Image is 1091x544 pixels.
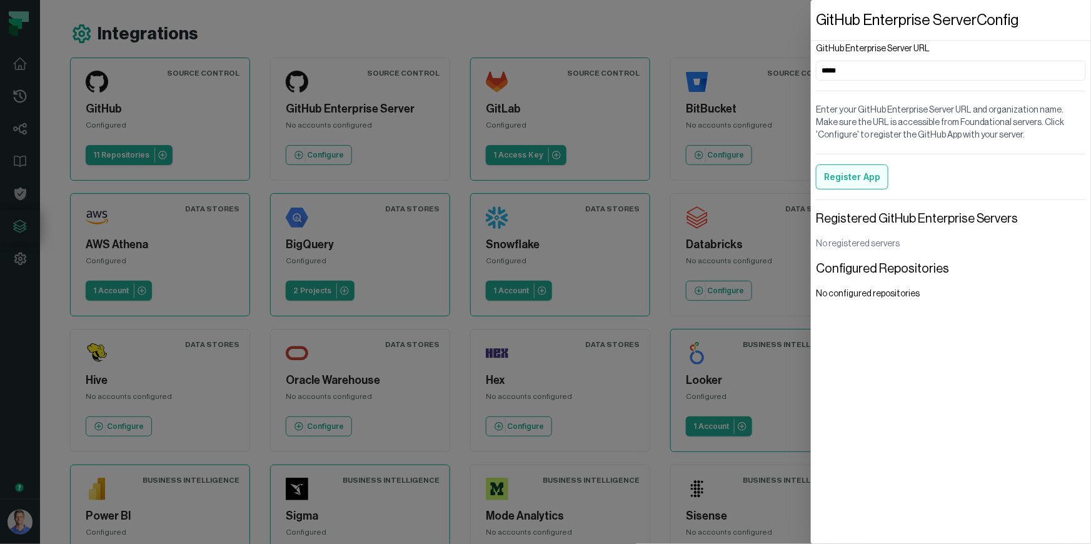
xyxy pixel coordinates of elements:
label: GitHub Enterprise Server URL [816,44,930,53]
span: No configured repositories [816,288,920,300]
div: Enter your GitHub Enterprise Server URL and organization name. Make sure the URL is accessible fr... [816,99,1086,146]
span: No registered servers [816,238,900,250]
header: Registered GitHub Enterprise Servers [816,210,1018,228]
button: Register App [816,164,888,189]
header: Configured Repositories [816,260,949,278]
